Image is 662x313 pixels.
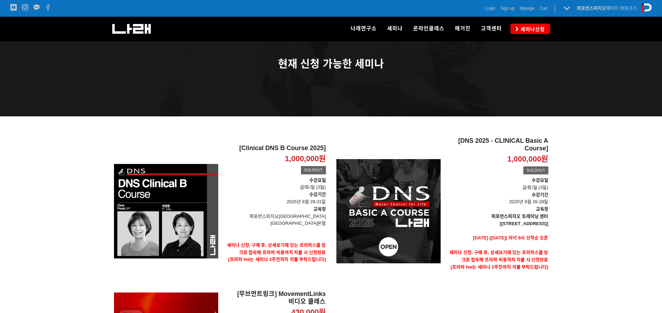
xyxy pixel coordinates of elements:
a: Mypage [520,5,535,12]
span: 매거진 [455,25,471,32]
a: 세미나신청 [510,24,550,34]
h2: [무브먼트링크] MovementLinks 비디오 클래스 [223,290,326,305]
div: SOLDOUT [301,166,326,174]
strong: 퍼포먼스피지오 [577,6,606,11]
span: 세미나신청 [518,26,545,33]
p: 금/토/일 (3일) [223,184,326,191]
strong: 수강기간 [309,192,326,197]
a: [Clinical DNS B Course 2025] 1,000,000원 SOLDOUT 수강요일금/토/일 (3일)수강기간 2025년 8월 29-31일교육장퍼포먼스피지오[GEOG... [223,145,326,278]
p: 금/토/일 (3일) [446,177,548,191]
span: [프라하 fee는 세미나 2주전까지 지불 부탁드립니다] [228,257,326,262]
a: 매거진 [450,17,476,41]
span: [DATE] ([DATE]) 저녁 9시 선착순 오픈 [473,235,548,240]
p: 퍼포먼스피지오[GEOGRAPHIC_DATA] [GEOGRAPHIC_DATA]본점 [223,213,326,228]
span: 나래연구소 [351,25,377,32]
span: [프라하 fee는 세미나 2주전까지 지불 부탁드립니다] [451,264,548,270]
a: 세미나 [382,17,408,41]
h2: [Clinical DNS B Course 2025] [223,145,326,152]
p: 2025년 8월 29-31일 [223,191,326,206]
a: Cart [540,5,548,12]
a: Login [485,5,495,12]
span: 세미나 [387,25,403,32]
a: 퍼포먼스피지오페이지 바로가기 [577,6,637,11]
span: 고객센터 [481,25,502,32]
span: 온라인클래스 [413,25,444,32]
a: Sign up [500,5,515,12]
strong: 수강요일 [309,178,326,183]
a: 온라인클래스 [408,17,450,41]
strong: 세미나 신청, 구매 후, 상세보기에 있는 프라하스쿨 링크로 접속해 프라하 비용까지 지불 시 신청완료 [227,242,326,255]
h2: [DNS 2025 - CLINICAL Basic A Course] [446,137,548,152]
strong: 세미나 신청, 구매 후, 상세보기에 있는 프라하스쿨 링크로 접속해 프라하 비용까지 지불 시 신청완료 [449,250,548,262]
strong: 교육장 [536,206,548,212]
div: SOLDOUT [523,166,548,175]
p: 1,000,000원 [507,154,548,164]
strong: 교육장 [313,206,326,212]
strong: 수강요일 [532,178,548,183]
p: 2025년 9월 26-28일 [446,191,548,206]
a: 나래연구소 [345,17,382,41]
a: 고객센터 [476,17,507,41]
strong: 수강기간 [532,192,548,197]
strong: 퍼포먼스피지오 트레이닝 센터 [491,214,548,219]
span: 현재 신청 가능한 세미나 [278,58,384,69]
a: [DNS 2025 - CLINICAL Basic A Course] 1,000,000원 SOLDOUT 수강요일금/토/일 (3일)수강기간 2025년 9월 26-28일교육장퍼포먼스... [446,137,548,285]
p: 1,000,000원 [285,154,326,164]
strong: [[STREET_ADDRESS]] [500,221,548,226]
